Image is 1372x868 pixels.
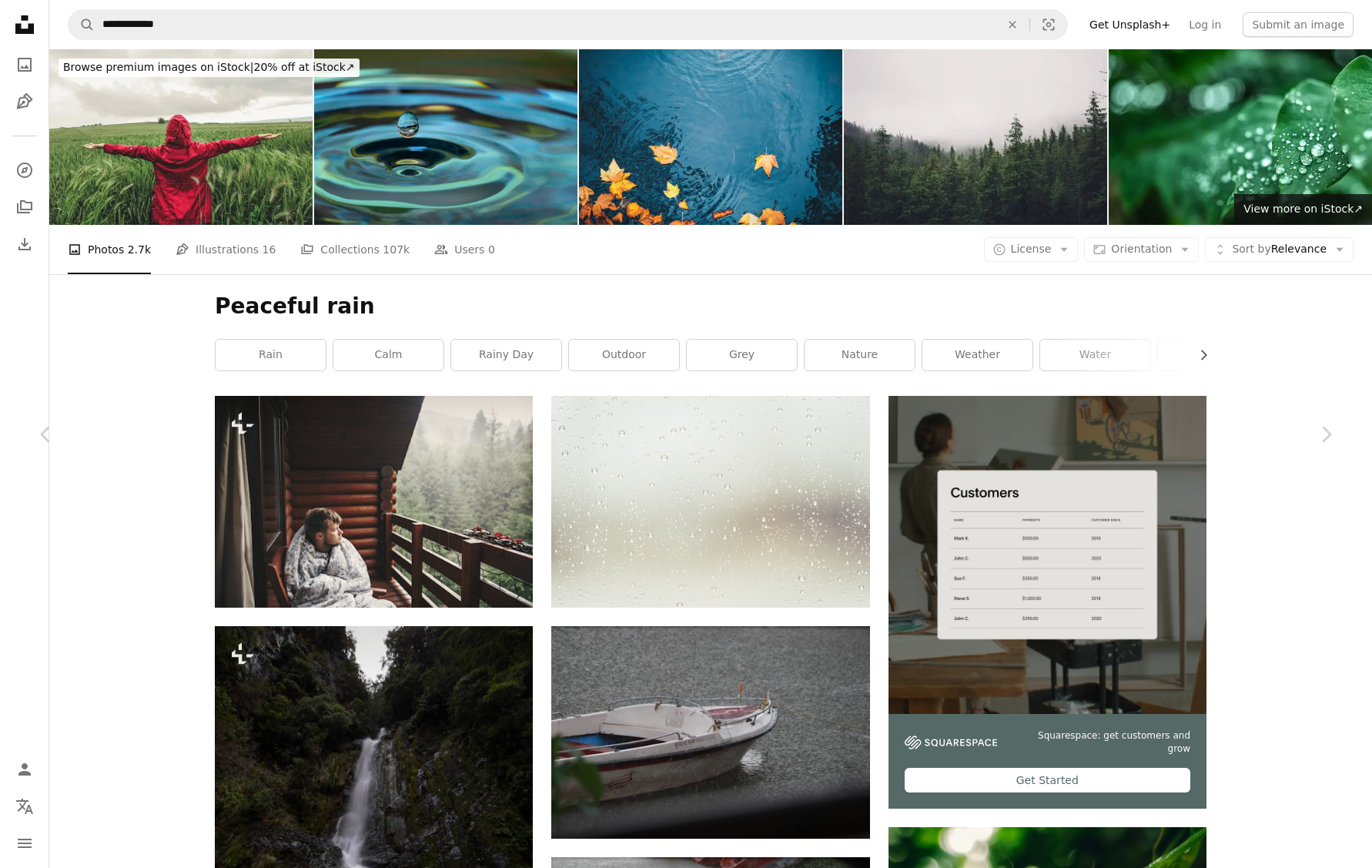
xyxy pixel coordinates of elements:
span: Squarespace: get customers and grow [1016,729,1190,756]
a: Illustrations 16 [176,225,276,274]
a: Log in / Sign up [9,754,40,785]
img: Fresh green grass with dew drops closeup. Nature Background [1109,49,1372,225]
a: Photos [9,49,40,80]
a: rain [216,340,326,370]
button: Search Unsplash [69,10,95,39]
a: calm [333,340,443,370]
span: 16 [263,241,276,258]
img: water dews [551,396,869,608]
button: Submit an image [1243,12,1354,37]
a: nature [805,340,915,370]
button: Sort byRelevance [1205,237,1354,262]
a: Squarespace: get customers and growGet Started [888,396,1206,809]
span: 107k [383,241,410,258]
a: grey [687,340,797,370]
span: 0 [488,241,495,258]
a: Collections [9,192,40,223]
button: scroll list to the right [1190,340,1206,370]
button: Language [9,791,40,822]
a: outdoor [569,340,679,370]
form: Find visuals sitewide [68,9,1068,40]
button: Menu [9,828,40,859]
a: water [1040,340,1150,370]
a: Illustrations [9,86,40,117]
a: Explore [9,155,40,186]
a: Collections 107k [300,225,410,274]
span: Sort by [1232,243,1270,255]
a: water dews [551,494,869,508]
img: Beautiful misty forest after the rain [844,49,1107,225]
img: water drop impact [314,49,577,225]
a: View more on iStock↗ [1234,194,1372,225]
a: rainy day [451,340,561,370]
img: Autumn Background [579,49,842,225]
a: serenity [1158,340,1268,370]
img: file-1747939376688-baf9a4a454ffimage [888,396,1206,714]
div: Get Started [905,768,1190,793]
img: A small white boat floating on top of a body of water [551,626,869,838]
span: View more on iStock ↗ [1243,203,1363,215]
a: Next [1280,360,1372,508]
img: Happy traveler man resting in blanket on wooden porch with view on woods and mountains. Space for... [215,396,533,608]
a: Get Unsplash+ [1080,12,1180,37]
a: Log in [1180,12,1230,37]
a: A small white boat floating on top of a body of water [551,725,869,739]
img: file-1747939142011-51e5cc87e3c9 [905,736,997,749]
span: Orientation [1111,243,1172,255]
span: 20% off at iStock ↗ [63,61,355,73]
button: Orientation [1084,237,1199,262]
span: License [1011,243,1052,255]
img: Woman wearing red raincoat out in the rain [49,49,313,225]
button: License [984,237,1079,262]
a: Avalanche creek waterfall long exposure, idyllic river cascade in lush green nature at Arthurs Pa... [215,831,533,845]
a: Users 0 [434,225,495,274]
h1: Peaceful rain [215,293,1206,320]
button: Visual search [1030,10,1067,39]
a: Browse premium images on iStock|20% off at iStock↗ [49,49,369,86]
a: Happy traveler man resting in blanket on wooden porch with view on woods and mountains. Space for... [215,494,533,508]
span: Relevance [1232,242,1327,257]
a: weather [922,340,1032,370]
a: Download History [9,229,40,260]
span: Browse premium images on iStock | [63,61,253,73]
button: Clear [996,10,1029,39]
